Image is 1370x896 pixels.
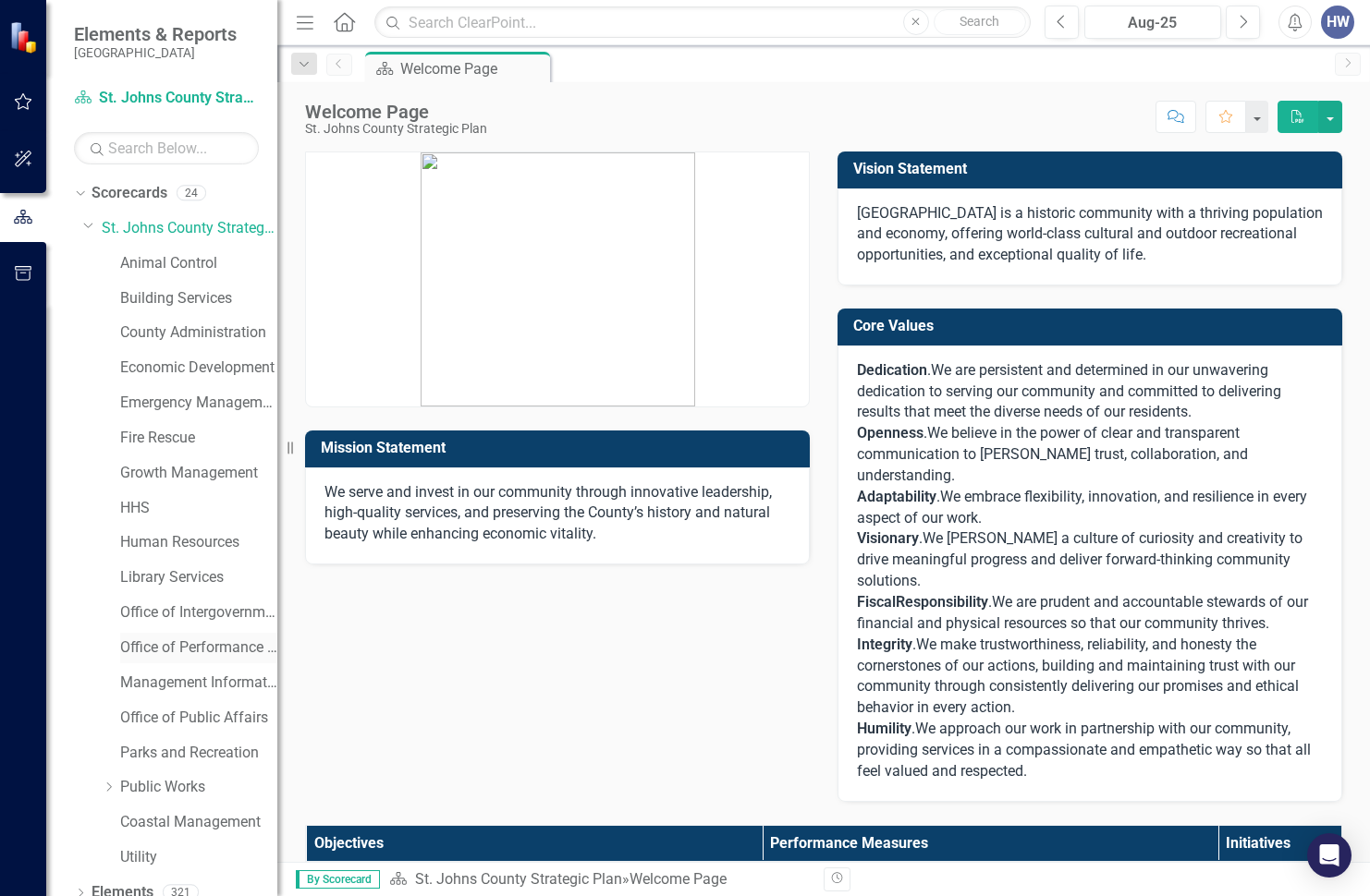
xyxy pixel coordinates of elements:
[853,161,1333,177] h3: Vision Statement
[74,88,259,109] a: St. Johns County Strategic Plan
[374,6,1031,39] input: Search ClearPoint...
[857,361,931,379] span: .
[892,424,924,442] span: ness
[120,777,277,798] a: Public Works
[857,720,1311,780] span: We approach our work in partnership with our community, providing services in a compassionate and...
[120,322,277,344] a: County Administration
[120,567,277,588] a: Library Services
[1307,833,1352,878] div: Open Intercom Messenger
[177,186,206,201] div: 24
[1091,12,1215,34] div: Aug-25
[857,529,923,547] span: .
[857,204,1323,264] span: [GEOGRAPHIC_DATA] is a historic community with a thriving population and economy, offering world-...
[857,593,896,611] span: Fiscal
[857,488,936,505] span: Adaptability
[857,720,915,737] span: .
[120,393,277,414] a: Emergency Management
[857,361,1281,421] span: We are persistent and determined in our unwavering dedication to serving our community and commit...
[120,602,277,624] a: Office of Intergovernmental Affairs
[120,812,277,833] a: Coastal Management
[120,532,277,553] a: Human Resources
[120,743,277,764] a: Parks and Recreation
[120,357,277,379] a: Economic Development
[630,870,727,888] div: Welcome Page
[120,847,277,868] a: Utility
[120,672,277,694] a: Management Information Systems
[120,253,277,274] a: Animal Control
[857,529,919,547] strong: Visionary
[960,14,999,29] span: Search
[857,361,927,379] strong: Dedication
[120,498,277,519] a: HHS
[120,288,277,309] a: Building Services
[389,869,810,890] div: »
[9,20,42,53] img: ClearPoint Strategy
[857,593,1308,632] span: We are prudent and accountable stewards of our financial and physical resources so that our commu...
[857,720,911,737] strong: Humility
[120,428,277,449] a: Fire Rescue
[936,488,940,505] span: .
[857,636,1299,717] span: We make trustworthiness, reliability, and honesty the cornerstones of our actions, building and m...
[853,318,1333,334] h3: Core Values
[305,102,487,122] div: Welcome Page
[988,593,992,611] span: .
[857,529,1303,589] span: We [PERSON_NAME] a culture of curiosity and creativity to drive meaningful progress and deliver f...
[924,424,927,442] span: .
[400,57,545,80] div: Welcome Page
[74,132,259,164] input: Search Below...
[321,440,801,456] h3: Mission Statement
[120,637,277,659] a: Office of Performance & Transparency
[120,708,277,729] a: Office of Public Affairs
[74,23,237,45] span: Elements & Reports
[857,488,1307,527] span: We embrace flexibility, innovation, and resilience in every aspect of our work.
[102,218,277,239] a: St. Johns County Strategic Plan
[120,463,277,484] a: Growth Management
[324,483,772,543] span: We serve and invest in our community through innovative leadership, high-quality services, and pr...
[857,424,892,442] span: Open
[972,593,988,611] span: ity
[1084,6,1221,39] button: Aug-25
[934,9,1026,35] button: Search
[74,45,237,60] small: [GEOGRAPHIC_DATA]
[415,870,622,888] a: St. Johns County Strategic Plan
[857,636,912,653] strong: Integrity
[857,424,1248,484] span: We believe in the power of clear and transparent communication to [PERSON_NAME] trust, collaborat...
[896,593,972,611] span: Responsibil
[421,152,695,406] img: mceclip0.png
[296,870,380,889] span: By Scorecard
[305,122,487,136] div: St. Johns County Strategic Plan
[857,636,916,653] span: .
[1321,6,1354,39] button: HW
[92,183,167,204] a: Scorecards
